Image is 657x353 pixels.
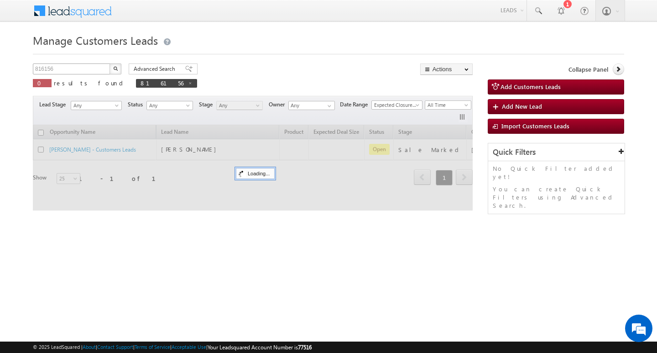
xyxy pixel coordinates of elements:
button: Actions [420,63,473,75]
span: 77516 [298,344,312,351]
span: © 2025 LeadSquared | | | | | [33,343,312,352]
a: Any [146,101,193,110]
a: Acceptable Use [172,344,206,350]
span: Advanced Search [134,65,178,73]
span: results found [54,79,126,87]
p: You can create Quick Filters using Advanced Search. [493,185,620,210]
span: Import Customers Leads [501,122,569,130]
a: Terms of Service [135,344,170,350]
span: Your Leadsquared Account Number is [208,344,312,351]
span: Owner [269,100,288,109]
div: Quick Filters [488,143,625,161]
div: Loading... [236,168,275,179]
span: Stage [199,100,216,109]
span: Any [71,101,119,110]
span: Status [128,100,146,109]
a: Show All Items [323,101,334,111]
span: All Time [425,101,469,109]
a: All Time [425,100,471,110]
span: Manage Customers Leads [33,33,158,47]
span: Any [217,101,260,110]
p: No Quick Filter added yet! [493,164,620,181]
span: 816156 [141,79,183,87]
a: Any [71,101,122,110]
span: Collapse Panel [568,65,608,74]
img: Search [113,66,118,71]
span: Date Range [340,100,371,109]
a: About [83,344,96,350]
span: Lead Stage [39,100,69,109]
span: 0 [37,79,47,87]
span: Add New Lead [502,102,542,110]
a: Any [216,101,263,110]
span: Expected Closure Date [372,101,419,109]
span: Any [147,101,190,110]
a: Expected Closure Date [371,100,422,110]
input: Type to Search [288,101,335,110]
span: Add Customers Leads [501,83,561,90]
a: Contact Support [97,344,133,350]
